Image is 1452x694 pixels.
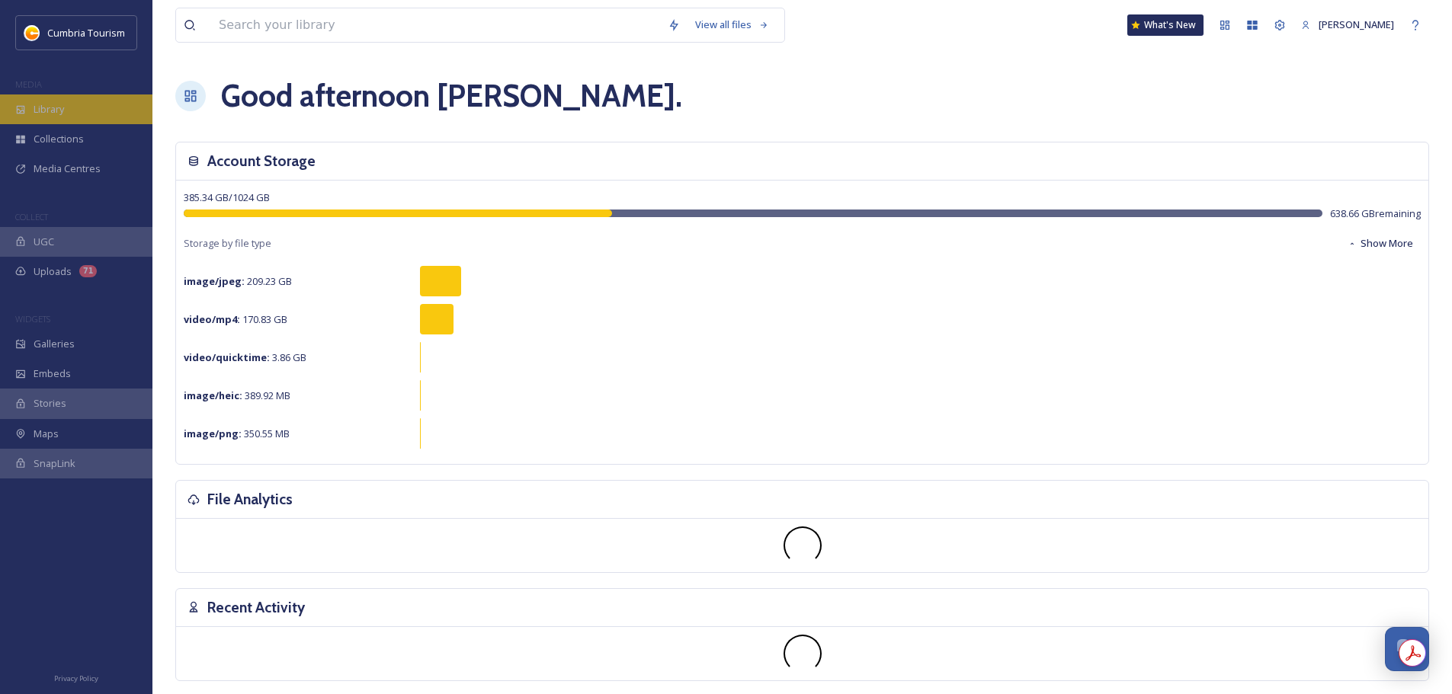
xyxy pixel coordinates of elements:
[1293,10,1402,40] a: [PERSON_NAME]
[184,312,287,326] span: 170.83 GB
[15,211,48,222] span: COLLECT
[184,274,292,288] span: 209.23 GB
[34,337,75,351] span: Galleries
[221,73,682,119] h1: Good afternoon [PERSON_NAME] .
[184,427,242,440] strong: image/png :
[184,389,290,402] span: 389.92 MB
[34,264,72,279] span: Uploads
[47,26,125,40] span: Cumbria Tourism
[1340,229,1421,258] button: Show More
[34,396,66,411] span: Stories
[34,235,54,249] span: UGC
[184,236,271,251] span: Storage by file type
[207,596,305,619] h3: Recent Activity
[184,190,270,204] span: 385.34 GB / 1024 GB
[34,366,71,381] span: Embeds
[15,313,50,325] span: WIDGETS
[184,274,245,288] strong: image/jpeg :
[24,25,40,40] img: images.jpg
[34,132,84,146] span: Collections
[34,427,59,441] span: Maps
[79,265,97,277] div: 71
[688,10,777,40] a: View all files
[34,456,75,471] span: SnapLink
[34,162,101,176] span: Media Centres
[211,8,660,42] input: Search your library
[34,102,64,117] span: Library
[184,350,306,364] span: 3.86 GB
[184,350,270,364] strong: video/quicktime :
[1330,206,1421,221] span: 638.66 GB remaining
[1385,627,1429,671] button: Open Chat
[184,389,242,402] strong: image/heic :
[1319,18,1394,31] span: [PERSON_NAME]
[184,427,290,440] span: 350.55 MB
[54,668,98,686] a: Privacy Policy
[15,78,42,90] span: MEDIA
[54,673,98,683] span: Privacy Policy
[207,488,293,510] h3: File Analytics
[184,312,240,326] strong: video/mp4 :
[1127,14,1204,36] a: What's New
[207,150,316,172] h3: Account Storage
